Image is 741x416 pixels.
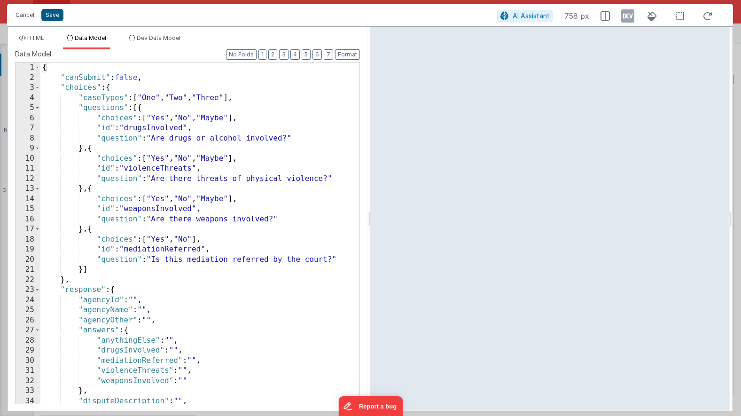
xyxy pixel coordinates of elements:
[16,396,40,407] div: 34
[16,83,40,93] div: 3
[27,34,44,41] span: HTML
[16,214,40,225] div: 16
[16,194,40,204] div: 14
[16,164,40,174] div: 11
[16,103,40,113] div: 5
[324,49,333,60] button: 7
[16,133,40,144] div: 8
[16,285,40,295] div: 23
[16,275,40,285] div: 22
[16,376,40,386] div: 32
[16,244,40,255] div: 19
[338,396,403,416] iframe: Marker.io feedback button
[16,143,40,154] div: 9
[75,34,106,41] span: Data Model
[16,174,40,184] div: 12
[16,123,40,133] div: 7
[16,315,40,326] div: 26
[41,9,63,21] button: Save
[226,49,257,60] button: No Folds
[16,265,40,275] div: 21
[16,184,40,194] div: 13
[16,336,40,346] div: 28
[302,49,311,60] button: 5
[513,12,550,20] span: AI Assistant
[268,49,277,60] button: 2
[15,49,51,59] span: Data Model
[16,305,40,315] div: 25
[16,325,40,336] div: 27
[290,49,300,60] button: 4
[16,224,40,235] div: 17
[16,154,40,164] div: 10
[279,49,289,60] button: 3
[335,49,360,60] button: Format
[497,10,553,22] button: AI Assistant
[16,345,40,356] div: 29
[16,386,40,396] div: 33
[312,49,322,60] button: 6
[16,356,40,366] div: 30
[16,255,40,265] div: 20
[258,49,266,60] button: 1
[16,63,40,73] div: 1
[16,93,40,103] div: 4
[16,366,40,376] div: 31
[16,204,40,214] div: 15
[16,235,40,245] div: 18
[11,8,39,22] button: Cancel
[137,34,180,41] span: Dev Data Model
[16,113,40,124] div: 6
[564,10,589,22] span: 758 px
[16,73,40,83] div: 2
[16,295,40,306] div: 24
